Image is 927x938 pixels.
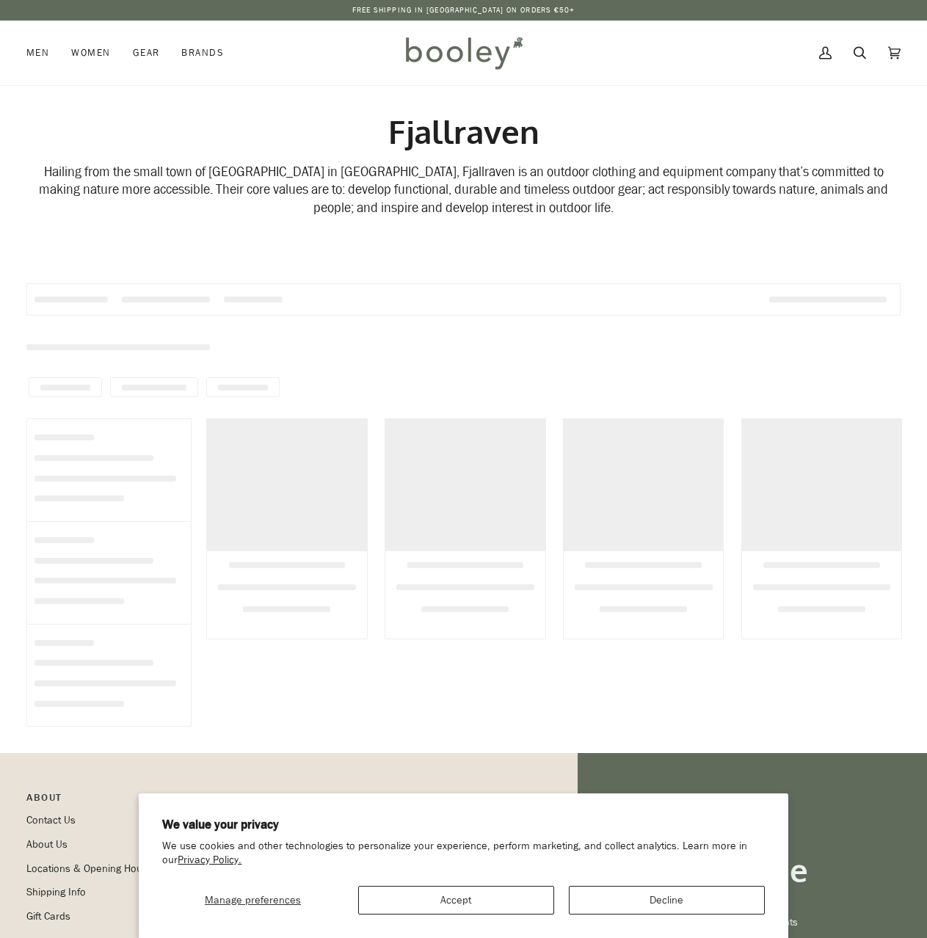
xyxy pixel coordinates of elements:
a: About Us [26,837,68,851]
img: Booley [399,32,528,74]
p: Pipeline_Footer Main [26,790,188,812]
p: Booley Bonus [203,790,364,812]
a: Women [60,21,121,85]
h2: We value your privacy [162,817,764,833]
a: Locations & Opening Hours [26,862,151,876]
span: Brands [181,46,224,60]
h1: Fjallraven [26,112,901,152]
div: Hailing from the small town of [GEOGRAPHIC_DATA] in [GEOGRAPHIC_DATA], Fjällräven is an outdoor c... [26,164,901,218]
span: Men [26,46,49,60]
button: Accept [358,886,554,915]
button: Decline [569,886,765,915]
span: Women [71,46,110,60]
p: Free Shipping in [GEOGRAPHIC_DATA] on Orders €50+ [352,4,575,16]
a: Privacy Policy. [178,853,241,867]
a: Men [26,21,60,85]
span: Gear [133,46,160,60]
a: Gift Cards [26,909,70,923]
button: Manage preferences [162,886,343,915]
a: Shipping Info [26,885,86,899]
a: Contact Us [26,813,76,827]
p: Pipeline_Footer Sub [379,790,540,812]
span: Manage preferences [205,893,301,907]
p: We use cookies and other technologies to personalize your experience, perform marketing, and coll... [162,840,764,868]
a: Gear [122,21,171,85]
a: Brands [170,21,235,85]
